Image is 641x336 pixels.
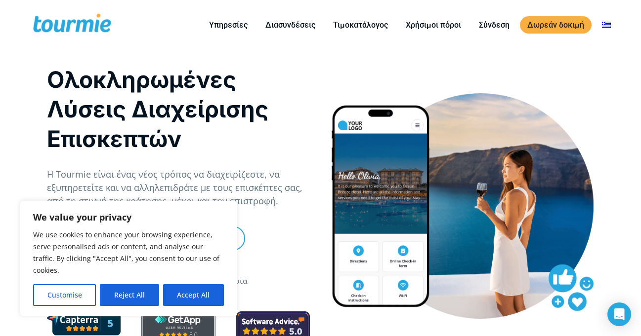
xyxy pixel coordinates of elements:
[202,19,255,31] a: Υπηρεσίες
[398,19,469,31] a: Χρήσιμοι πόροι
[100,284,159,306] button: Reject All
[163,284,224,306] button: Accept All
[607,302,631,326] div: Open Intercom Messenger
[47,168,310,208] p: Η Tourmie είναι ένας νέος τρόπος να διαχειρίζεστε, να εξυπηρετείτε και να αλληλεπιδράτε με τους ε...
[33,211,224,223] p: We value your privacy
[471,19,517,31] a: Σύνδεση
[33,284,96,306] button: Customise
[258,19,323,31] a: Διασυνδέσεις
[33,229,224,276] p: We use cookies to enhance your browsing experience, serve personalised ads or content, and analys...
[520,16,592,34] a: Δωρεάν δοκιμή
[47,65,310,153] h1: Ολοκληρωμένες Λύσεις Διαχείρισης Επισκεπτών
[326,19,395,31] a: Τιμοκατάλογος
